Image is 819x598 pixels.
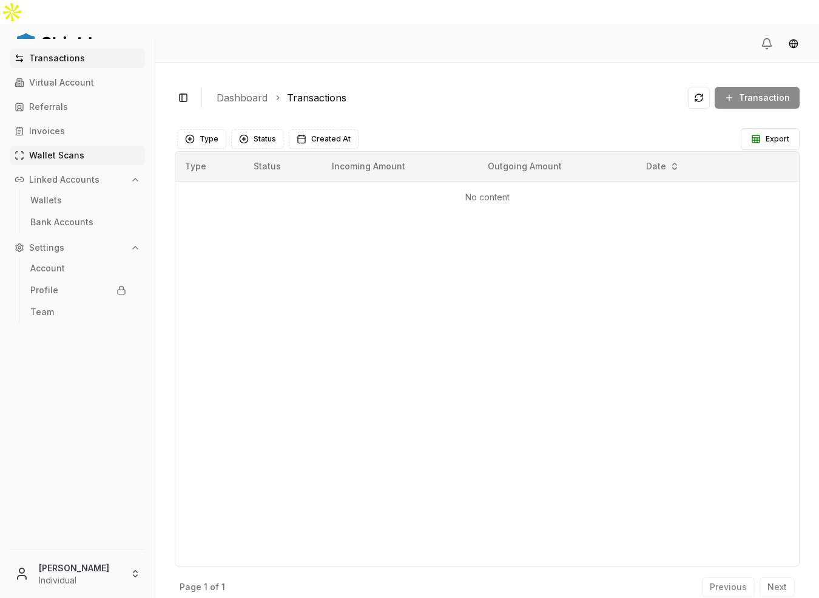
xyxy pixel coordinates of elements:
p: Wallets [30,196,62,205]
button: Date [641,157,684,176]
button: Settings [10,238,145,257]
a: Profile [25,280,131,300]
a: Team [25,302,131,322]
a: Transactions [287,90,346,105]
a: Invoices [10,121,145,141]
img: ShieldPay Logo [15,31,93,55]
p: of [210,583,219,591]
p: Bank Accounts [30,218,93,226]
p: Account [30,264,65,273]
p: Team [30,308,54,316]
p: Settings [29,243,64,252]
p: Transactions [29,54,85,63]
a: Wallets [25,191,131,210]
button: Type [177,129,226,149]
span: Created At [311,134,351,144]
button: Export [741,128,800,150]
button: Created At [289,129,359,149]
a: Account [25,259,131,278]
th: Incoming Amount [322,152,478,181]
a: Virtual Account [10,73,145,92]
p: Profile [30,286,58,294]
button: Linked Accounts [10,170,145,189]
p: 1 [204,583,207,591]
p: Referrals [29,103,68,111]
a: Bank Accounts [25,212,131,232]
p: 1 [221,583,225,591]
th: Outgoing Amount [478,152,635,181]
th: Type [175,152,244,181]
p: Individual [39,574,121,586]
p: [PERSON_NAME] [39,562,121,574]
button: [PERSON_NAME]Individual [5,554,150,593]
a: Transactions [10,49,145,68]
p: Page [180,583,201,591]
th: Status [244,152,322,181]
a: Dashboard [217,90,268,105]
a: Referrals [10,97,145,117]
nav: breadcrumb [217,90,678,105]
a: Wallet Scans [10,146,145,165]
p: Wallet Scans [29,151,84,160]
button: Status [231,129,284,149]
p: No content [185,191,789,203]
p: Virtual Account [29,78,94,87]
p: Linked Accounts [29,175,99,184]
p: Invoices [29,127,65,135]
